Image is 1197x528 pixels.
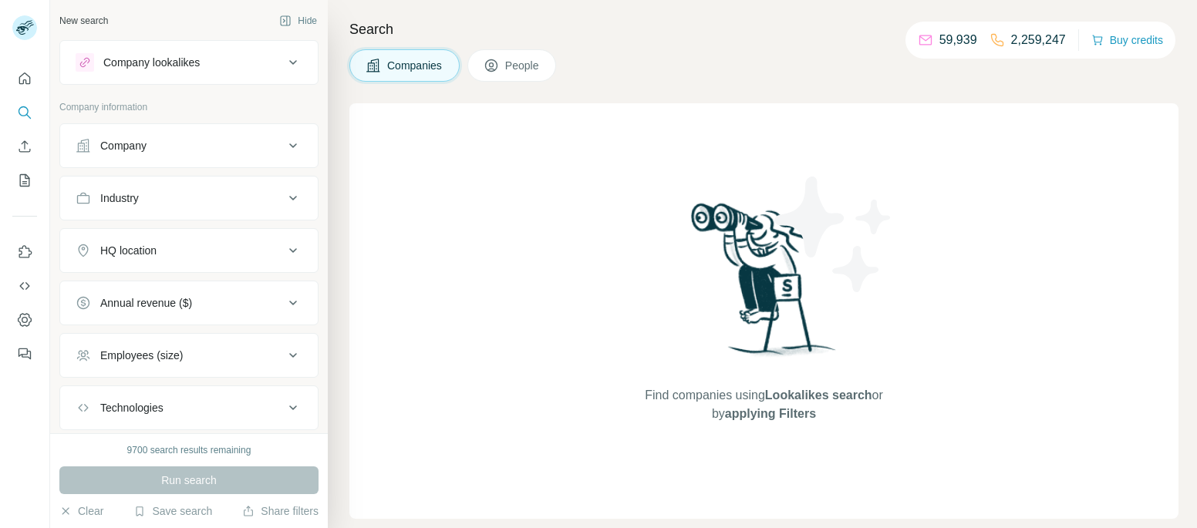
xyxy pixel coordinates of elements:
[939,31,977,49] p: 59,939
[12,133,37,160] button: Enrich CSV
[60,232,318,269] button: HQ location
[505,58,541,73] span: People
[133,503,212,519] button: Save search
[640,386,887,423] span: Find companies using or by
[60,284,318,321] button: Annual revenue ($)
[60,127,318,164] button: Company
[12,65,37,92] button: Quick start
[59,14,108,28] div: New search
[349,18,1178,40] h4: Search
[12,272,37,300] button: Use Surfe API
[59,503,103,519] button: Clear
[268,9,328,32] button: Hide
[387,58,443,73] span: Companies
[100,138,147,153] div: Company
[12,99,37,126] button: Search
[12,340,37,368] button: Feedback
[127,443,251,457] div: 9700 search results remaining
[100,348,183,363] div: Employees (size)
[60,389,318,426] button: Technologies
[59,100,319,114] p: Company information
[60,44,318,81] button: Company lookalikes
[60,180,318,217] button: Industry
[100,295,192,311] div: Annual revenue ($)
[103,55,200,70] div: Company lookalikes
[12,238,37,266] button: Use Surfe on LinkedIn
[100,190,139,206] div: Industry
[12,306,37,334] button: Dashboard
[765,388,872,402] span: Lookalikes search
[1011,31,1066,49] p: 2,259,247
[60,337,318,374] button: Employees (size)
[242,503,319,519] button: Share filters
[684,199,845,371] img: Surfe Illustration - Woman searching with binoculars
[725,407,816,420] span: applying Filters
[12,166,37,194] button: My lists
[764,165,903,304] img: Surfe Illustration - Stars
[1091,29,1163,51] button: Buy credits
[100,243,157,258] div: HQ location
[100,400,164,415] div: Technologies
